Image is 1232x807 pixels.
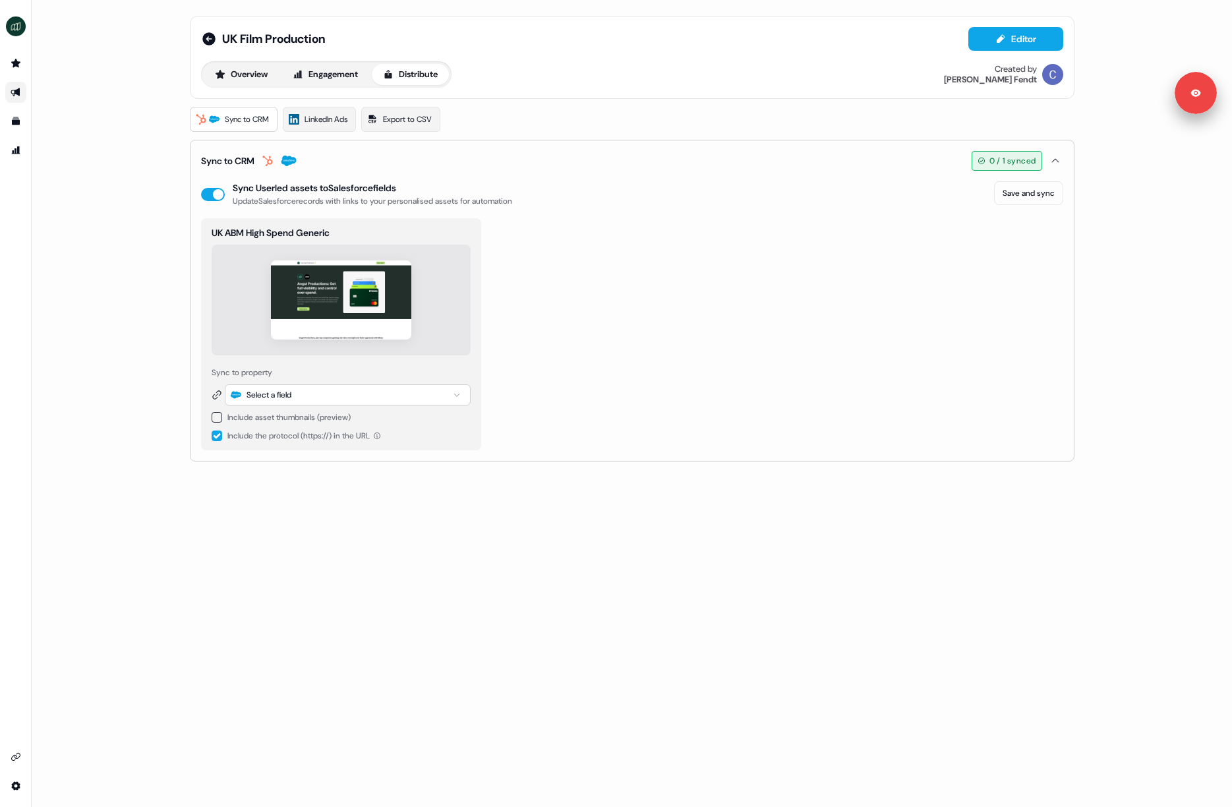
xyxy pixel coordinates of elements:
[225,384,471,405] button: Select a field
[204,64,279,85] button: Overview
[5,775,26,796] a: Go to integrations
[222,31,325,47] span: UK Film Production
[283,107,356,132] a: LinkedIn Ads
[201,181,1063,461] div: Sync to CRM0 / 1 synced
[995,64,1037,75] div: Created by
[201,154,254,167] div: Sync to CRM
[281,64,369,85] button: Engagement
[5,82,26,103] a: Go to outbound experience
[233,194,512,208] div: Update Salesforce records with links to your personalised assets for automation
[201,140,1063,181] button: Sync to CRM0 / 1 synced
[372,64,449,85] button: Distribute
[233,181,396,194] div: Sync Userled assets to Salesforce fields
[212,366,471,379] div: Sync to property
[5,746,26,767] a: Go to integrations
[968,34,1063,47] a: Editor
[212,226,471,239] div: UK ABM High Spend Generic
[994,181,1063,205] button: Save and sync
[227,411,351,424] div: Include asset thumbnails (preview)
[361,107,440,132] a: Export to CSV
[305,113,347,126] span: LinkedIn Ads
[5,53,26,74] a: Go to prospects
[1042,64,1063,85] img: Catherine
[968,27,1063,51] button: Editor
[271,260,411,340] img: asset preview
[944,75,1037,85] div: [PERSON_NAME] Fendt
[5,140,26,161] a: Go to attribution
[5,111,26,132] a: Go to templates
[247,388,291,402] div: Select a field
[190,107,278,132] a: Sync to CRM
[989,154,1036,167] span: 0 / 1 synced
[383,113,432,126] span: Export to CSV
[225,113,269,126] span: Sync to CRM
[227,431,370,441] span: Include the protocol (https://) in the URL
